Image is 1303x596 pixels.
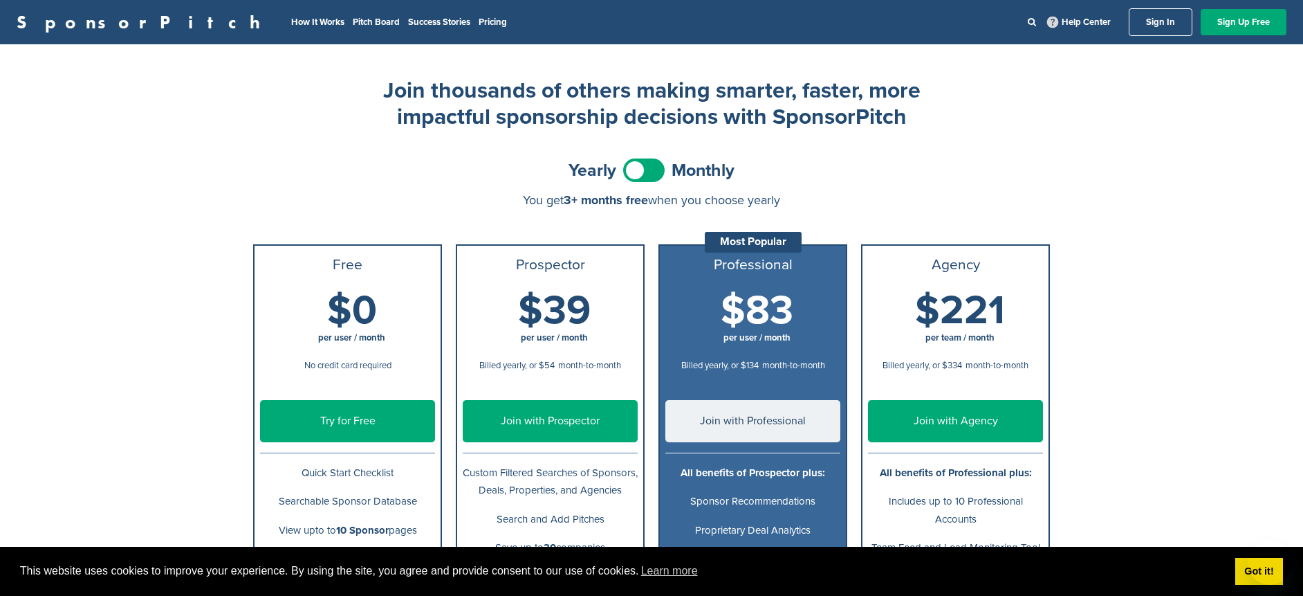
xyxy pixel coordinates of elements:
[463,539,638,557] p: Save up to companies
[479,360,555,371] span: Billed yearly, or $54
[518,287,591,335] span: $39
[723,332,791,343] span: per user / month
[868,539,1043,557] p: Team Feed and Lead Monitoring Tool
[681,467,825,479] b: All benefits of Prospector plus:
[253,193,1050,207] div: You get when you choose yearly
[318,332,385,343] span: per user / month
[17,13,269,31] a: SponsorPitch
[375,78,928,131] h2: Join thousands of others making smarter, faster, more impactful sponsorship decisions with Sponso...
[868,257,1043,273] h3: Agency
[291,17,344,28] a: How It Works
[965,360,1028,371] span: month-to-month
[260,257,435,273] h3: Free
[1201,9,1286,35] a: Sign Up Free
[558,360,621,371] span: month-to-month
[353,17,400,28] a: Pitch Board
[260,400,435,442] a: Try for Free
[544,541,556,554] b: 30
[721,287,793,335] span: $83
[260,464,435,482] p: Quick Start Checklist
[463,257,638,273] h3: Prospector
[569,162,616,179] span: Yearly
[463,400,638,442] a: Join with Prospector
[665,522,840,539] p: Proprietary Deal Analytics
[260,522,435,539] p: View upto to pages
[1235,558,1283,586] a: dismiss cookie message
[868,400,1043,442] a: Join with Agency
[260,493,435,510] p: Searchable Sponsor Database
[479,17,507,28] a: Pricing
[665,257,840,273] h3: Professional
[880,467,1032,479] b: All benefits of Professional plus:
[463,464,638,499] p: Custom Filtered Searches of Sponsors, Deals, Properties, and Agencies
[463,511,638,528] p: Search and Add Pitches
[304,360,391,371] span: No credit card required
[521,332,588,343] span: per user / month
[639,561,700,581] a: learn more about cookies
[681,360,759,371] span: Billed yearly, or $134
[408,17,470,28] a: Success Stories
[1129,8,1192,36] a: Sign In
[868,493,1043,527] p: Includes up to 10 Professional Accounts
[327,287,377,335] span: $0
[705,232,802,253] div: Most Popular
[762,360,825,371] span: month-to-month
[665,493,840,510] p: Sponsor Recommendations
[20,561,1224,581] span: This website uses cookies to improve your experience. By using the site, you agree and provide co...
[1248,541,1292,585] iframe: Button to launch messaging window
[564,192,648,208] span: 3+ months free
[915,287,1005,335] span: $221
[882,360,962,371] span: Billed yearly, or $334
[665,400,840,442] a: Join with Professional
[672,162,734,179] span: Monthly
[1044,14,1113,30] a: Help Center
[925,332,995,343] span: per team / month
[336,524,389,536] b: 10 Sponsor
